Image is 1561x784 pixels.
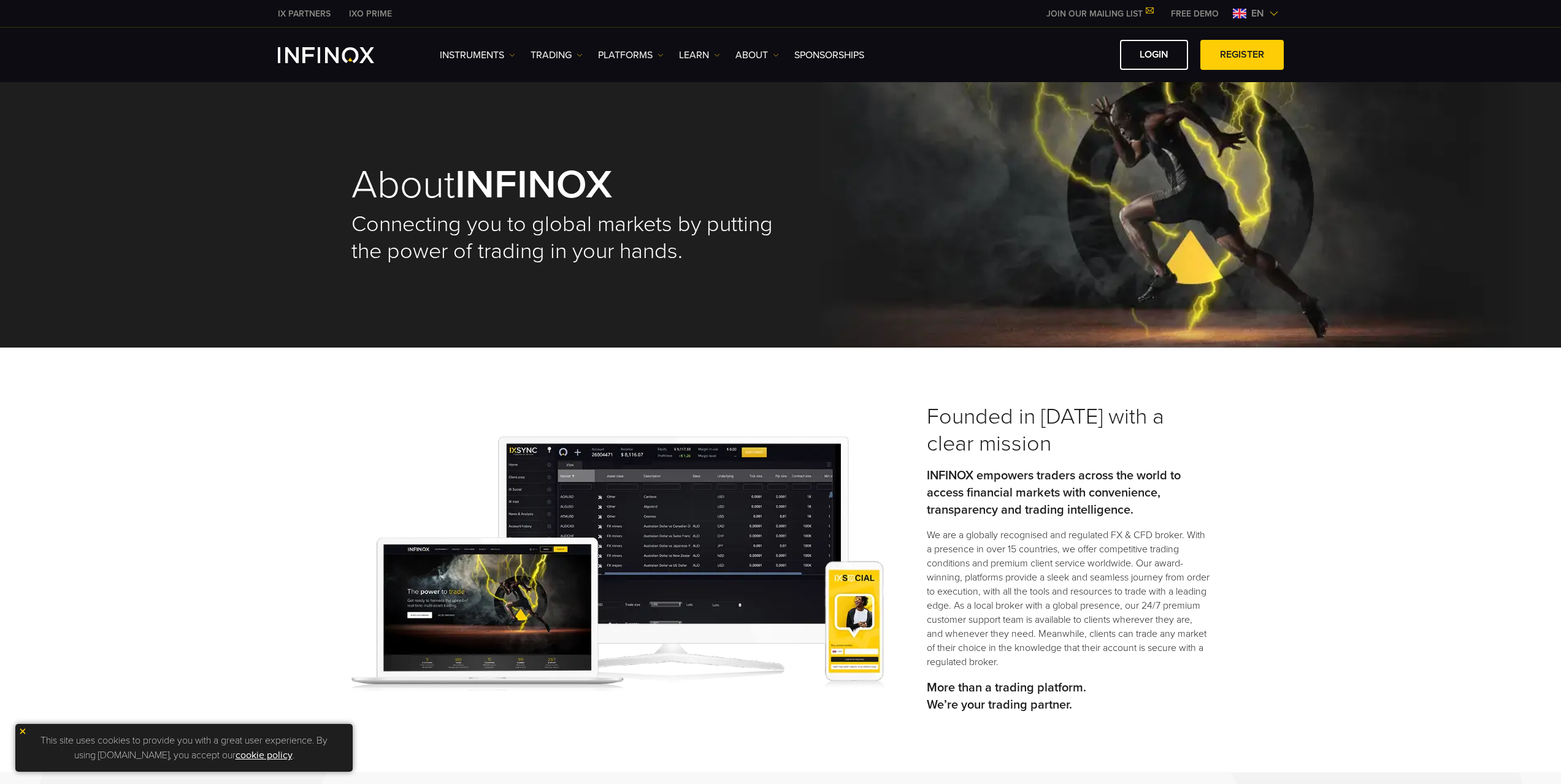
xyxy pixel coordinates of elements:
p: More than a trading platform. We’re your trading partner. [927,679,1210,714]
h3: Founded in [DATE] with a clear mission [927,403,1210,457]
strong: INFINOX [455,161,612,209]
h1: About [351,165,781,205]
p: We are a globally recognised and regulated FX & CFD broker. With a presence in over 15 countries,... [927,528,1210,669]
a: PLATFORMS [598,48,664,63]
a: SPONSORSHIPS [794,48,864,63]
a: INFINOX [340,7,401,20]
p: This site uses cookies to provide you with a great user experience. By using [DOMAIN_NAME], you a... [21,730,347,766]
a: INFINOX Logo [278,47,403,63]
span: en [1246,6,1269,21]
a: ABOUT [735,48,779,63]
p: INFINOX empowers traders across the world to access financial markets with convenience, transpare... [927,467,1210,519]
a: JOIN OUR MAILING LIST [1037,9,1162,19]
a: Instruments [440,48,515,63]
a: Learn [679,48,720,63]
a: LOGIN [1120,40,1188,70]
h2: Connecting you to global markets by putting the power of trading in your hands. [351,211,781,265]
a: INFINOX MENU [1162,7,1228,20]
a: cookie policy [236,749,293,761]
a: REGISTER [1200,40,1284,70]
img: yellow close icon [18,727,27,736]
a: TRADING [531,48,583,63]
a: INFINOX [269,7,340,20]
